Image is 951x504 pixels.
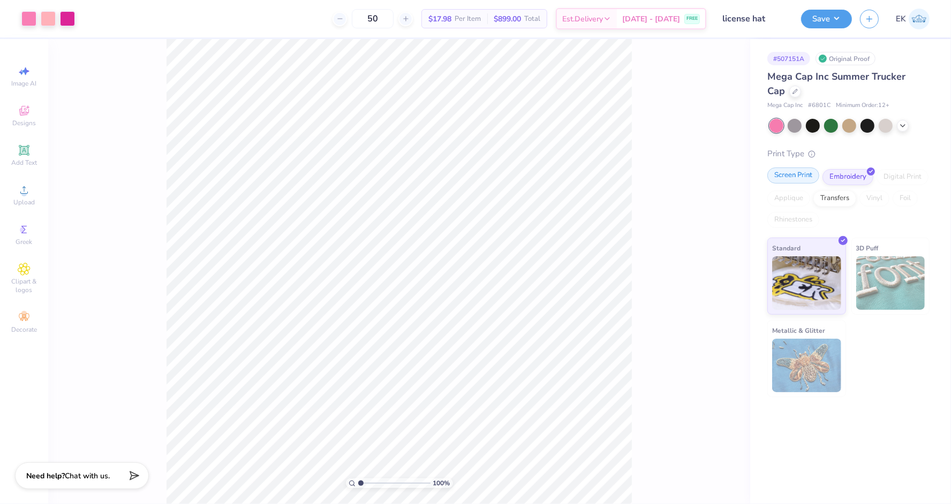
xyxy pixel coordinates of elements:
span: Total [524,13,540,25]
span: Chat with us. [65,471,110,481]
div: Original Proof [816,52,875,65]
button: Save [801,10,852,28]
span: Minimum Order: 12 + [836,101,889,110]
span: FREE [686,15,698,22]
span: Image AI [12,79,37,88]
img: 3D Puff [856,256,925,310]
div: Vinyl [859,190,889,207]
div: Transfers [813,190,856,207]
span: Mega Cap Inc Summer Trucker Cap [767,70,905,97]
span: Upload [13,198,35,207]
input: – – [352,9,394,28]
img: Metallic & Glitter [772,339,841,392]
span: Metallic & Glitter [772,325,825,336]
div: Screen Print [767,167,819,184]
span: Standard [772,242,801,254]
span: 3D Puff [856,242,879,254]
span: $17.98 [428,13,451,25]
a: EK [896,9,930,29]
span: $899.00 [494,13,521,25]
span: Decorate [11,325,37,334]
span: Add Text [11,158,37,167]
span: Est. Delivery [562,13,603,25]
input: Untitled Design [714,8,793,29]
div: Foil [893,190,918,207]
div: Print Type [767,148,930,160]
span: Designs [12,119,36,127]
span: Per Item [455,13,481,25]
span: Mega Cap Inc [767,101,803,110]
div: Digital Print [877,169,929,185]
div: Applique [767,190,810,207]
div: Embroidery [822,169,873,185]
img: Standard [772,256,841,310]
div: # 507151A [767,52,810,65]
strong: Need help? [26,471,65,481]
img: Emily Klevan [909,9,930,29]
span: 100 % [433,478,450,488]
div: Rhinestones [767,212,819,228]
span: EK [896,13,906,25]
span: # 6801C [808,101,831,110]
span: Clipart & logos [5,277,43,294]
span: [DATE] - [DATE] [622,13,680,25]
span: Greek [16,238,33,246]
